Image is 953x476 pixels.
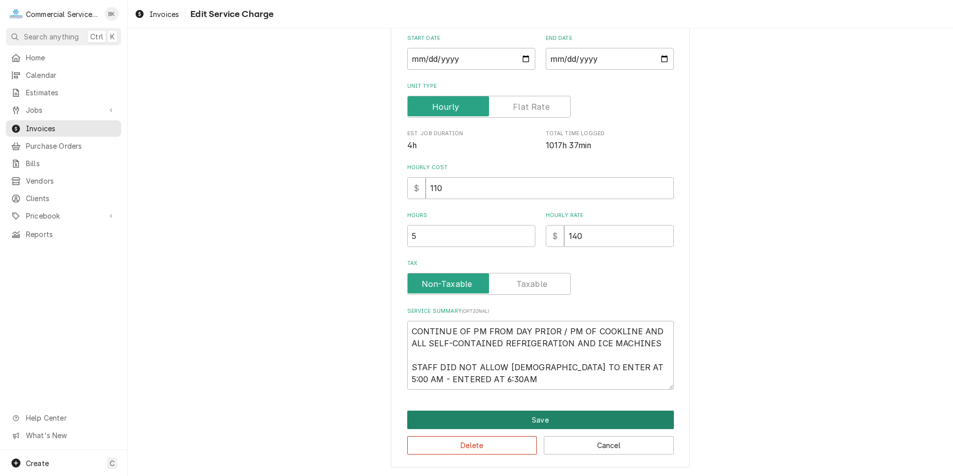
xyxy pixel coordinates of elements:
button: Delete [407,436,537,455]
label: Hours [407,212,535,220]
div: Hourly Cost [407,164,674,199]
div: Unit Type [407,82,674,118]
a: Estimates [6,84,121,101]
label: End Date [546,34,674,42]
span: Help Center [26,413,115,423]
span: Est. Job Duration [407,140,535,152]
a: Go to Help Center [6,410,121,426]
button: Save [407,411,674,429]
div: [object Object] [546,212,674,247]
div: Button Group Row [407,429,674,455]
button: Cancel [544,436,674,455]
label: Tax [407,259,674,267]
div: Est. Job Duration [407,130,535,151]
span: 1017h 37min [546,141,592,150]
a: Invoices [131,6,183,22]
a: Bills [6,155,121,172]
textarea: CONTINUE OF PM FROM DAY PRIOR / PM OF COOKLINE AND ALL SELF-CONTAINED REFRIGERATION AND ICE MACHI... [407,321,674,390]
span: Vendors [26,176,116,186]
div: Start Date [407,34,535,70]
div: $ [407,177,426,199]
label: Hourly Cost [407,164,674,172]
span: Invoices [150,9,179,19]
span: Reports [26,229,116,239]
span: Calendar [26,70,116,80]
a: Go to What's New [6,427,121,444]
label: Hourly Rate [546,212,674,220]
div: Commercial Service Co.'s Avatar [9,7,23,21]
span: Clients [26,193,116,204]
label: Service Summary [407,307,674,315]
span: Invoices [26,123,116,134]
a: Calendar [6,67,121,83]
button: Search anythingCtrlK [6,28,121,45]
span: Bills [26,158,116,169]
a: Go to Pricebook [6,208,121,224]
div: Button Group [407,411,674,455]
div: Tax [407,259,674,295]
span: Create [26,459,49,468]
span: Ctrl [90,31,103,42]
span: ( optional ) [462,308,489,314]
div: BK [105,7,119,21]
span: Total Time Logged [546,130,674,138]
span: C [110,458,115,469]
a: Reports [6,226,121,242]
input: yyyy-mm-dd [546,48,674,70]
label: Unit Type [407,82,674,90]
span: K [110,31,115,42]
label: Start Date [407,34,535,42]
span: Jobs [26,105,101,115]
span: Search anything [24,31,79,42]
div: Commercial Service Co. [26,9,99,19]
span: Home [26,52,116,63]
a: Home [6,49,121,66]
div: Total Time Logged [546,130,674,151]
div: Brian Key's Avatar [105,7,119,21]
div: End Date [546,34,674,70]
a: Go to Jobs [6,102,121,118]
span: Purchase Orders [26,141,116,151]
div: Service Summary [407,307,674,390]
input: yyyy-mm-dd [407,48,535,70]
span: What's New [26,430,115,441]
a: Purchase Orders [6,138,121,154]
a: Vendors [6,173,121,189]
div: Button Group Row [407,411,674,429]
span: Total Time Logged [546,140,674,152]
span: Pricebook [26,211,101,221]
span: 4h [407,141,417,150]
span: Edit Service Charge [187,7,274,21]
span: Est. Job Duration [407,130,535,138]
div: [object Object] [407,212,535,247]
a: Clients [6,190,121,207]
a: Invoices [6,120,121,137]
div: $ [546,225,564,247]
div: C [9,7,23,21]
span: Estimates [26,87,116,98]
